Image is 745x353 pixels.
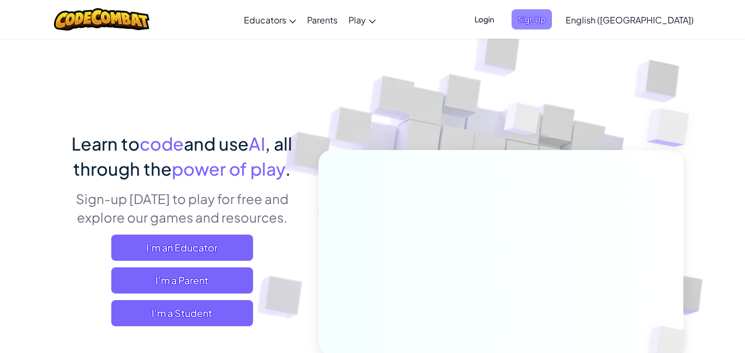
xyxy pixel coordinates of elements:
span: code [140,133,184,154]
p: Sign-up [DATE] to play for free and explore our games and resources. [62,189,302,226]
a: I'm an Educator [111,235,253,261]
a: Parents [302,5,343,34]
a: English ([GEOGRAPHIC_DATA]) [560,5,699,34]
a: Play [343,5,381,34]
a: Educators [238,5,302,34]
span: and use [184,133,249,154]
button: Login [468,9,501,29]
span: power of play [172,158,285,180]
span: English ([GEOGRAPHIC_DATA]) [566,14,694,26]
img: Overlap cubes [484,81,562,163]
span: Play [349,14,366,26]
span: . [285,158,291,180]
img: CodeCombat logo [54,8,149,31]
button: Sign Up [512,9,552,29]
span: Educators [244,14,286,26]
a: I'm a Parent [111,267,253,294]
span: Learn to [71,133,140,154]
img: Overlap cubes [625,82,719,174]
button: I'm a Student [111,300,253,326]
span: AI [249,133,265,154]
